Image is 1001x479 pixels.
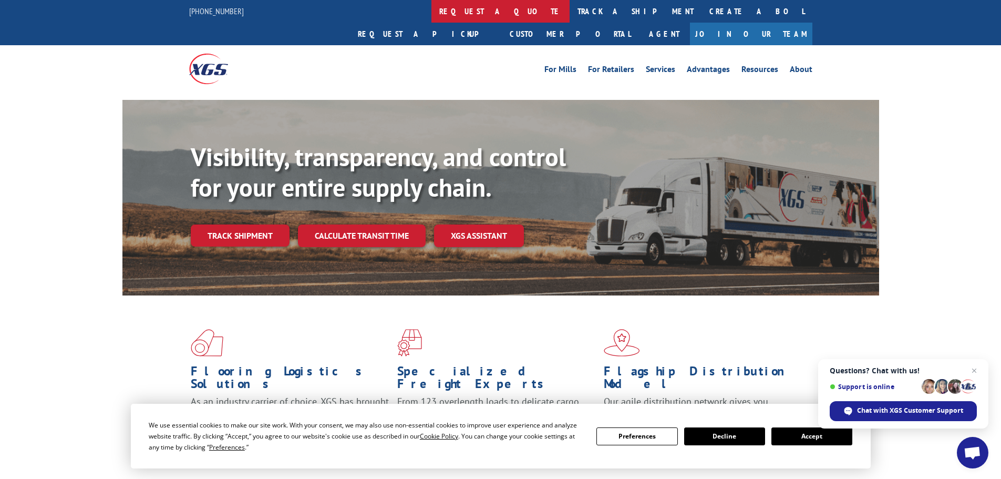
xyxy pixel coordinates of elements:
a: Request a pickup [350,23,502,45]
a: Customer Portal [502,23,638,45]
span: Chat with XGS Customer Support [857,406,963,415]
div: Cookie Consent Prompt [131,404,871,468]
button: Preferences [596,427,677,445]
button: Decline [684,427,765,445]
a: XGS ASSISTANT [434,225,524,247]
a: Agent [638,23,690,45]
h1: Flagship Distribution Model [604,365,802,395]
h1: Flooring Logistics Solutions [191,365,389,395]
a: Track shipment [191,225,290,247]
div: Open chat [957,437,988,468]
img: xgs-icon-focused-on-flooring-red [397,329,422,356]
img: xgs-icon-total-supply-chain-intelligence-red [191,329,223,356]
b: Visibility, transparency, and control for your entire supply chain. [191,140,566,203]
span: Our agile distribution network gives you nationwide inventory management on demand. [604,395,797,420]
span: Close chat [968,364,981,377]
span: Questions? Chat with us! [830,366,977,375]
a: For Mills [544,65,576,77]
a: Join Our Team [690,23,812,45]
a: Advantages [687,65,730,77]
p: From 123 overlength loads to delicate cargo, our experienced staff knows the best way to move you... [397,395,596,442]
button: Accept [771,427,852,445]
span: Preferences [209,443,245,452]
a: [PHONE_NUMBER] [189,6,244,16]
a: About [790,65,812,77]
img: xgs-icon-flagship-distribution-model-red [604,329,640,356]
span: As an industry carrier of choice, XGS has brought innovation and dedication to flooring logistics... [191,395,389,433]
a: For Retailers [588,65,634,77]
a: Calculate transit time [298,225,426,247]
div: We use essential cookies to make our site work. With your consent, we may also use non-essential ... [149,420,584,453]
a: Services [646,65,675,77]
span: Cookie Policy [420,432,458,441]
h1: Specialized Freight Experts [397,365,596,395]
div: Chat with XGS Customer Support [830,401,977,421]
span: Support is online [830,383,918,391]
a: Resources [741,65,778,77]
